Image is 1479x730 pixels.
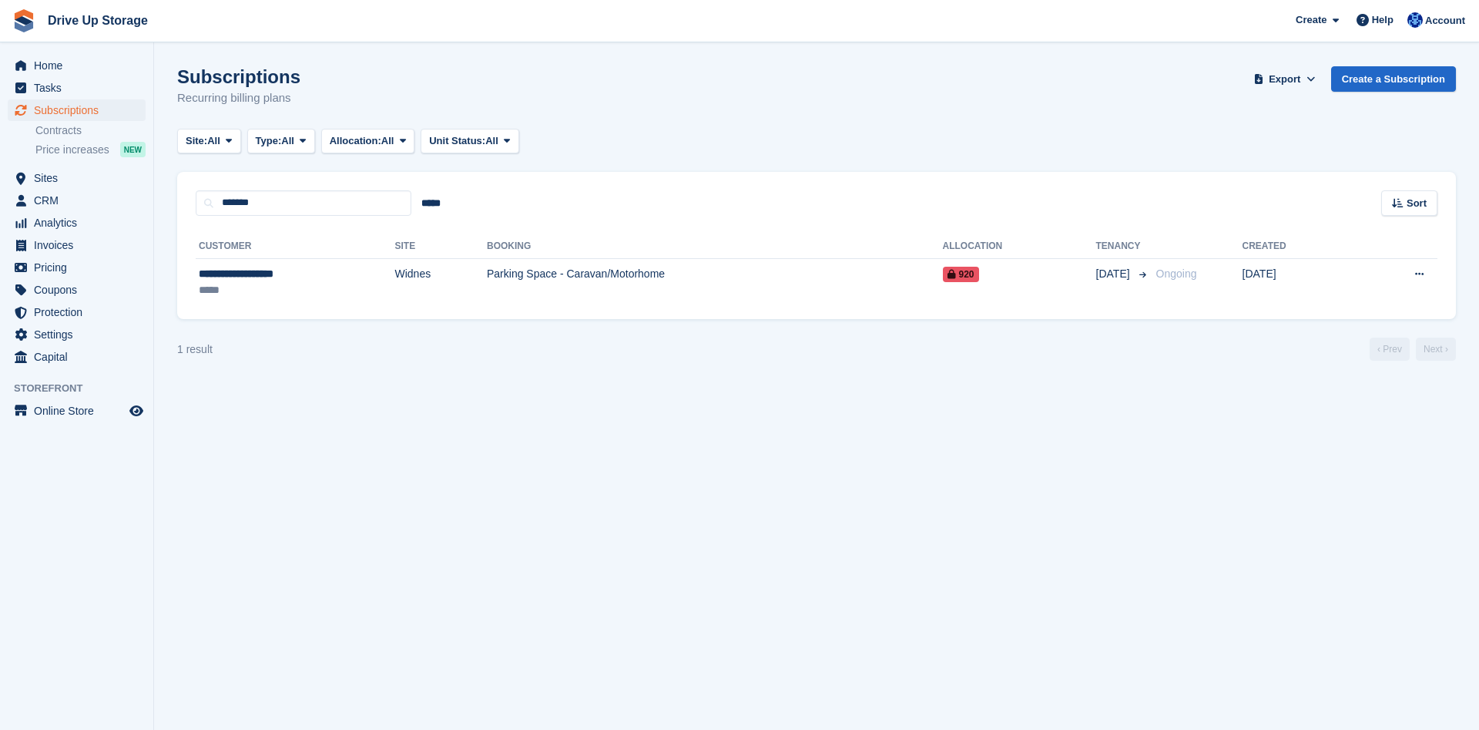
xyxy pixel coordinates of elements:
div: 1 result [177,341,213,358]
a: Next [1416,338,1456,361]
a: menu [8,257,146,278]
span: Analytics [34,212,126,234]
a: Contracts [35,123,146,138]
a: Preview store [127,402,146,420]
a: Price increases NEW [35,141,146,158]
button: Site: All [177,129,241,154]
div: NEW [120,142,146,157]
span: Tasks [34,77,126,99]
span: Settings [34,324,126,345]
span: Export [1269,72,1300,87]
span: Invoices [34,234,126,256]
a: menu [8,55,146,76]
span: Account [1425,13,1465,29]
th: Customer [196,234,395,259]
th: Booking [487,234,943,259]
button: Type: All [247,129,315,154]
a: menu [8,234,146,256]
span: All [485,133,498,149]
a: menu [8,190,146,211]
a: menu [8,167,146,189]
a: menu [8,279,146,301]
a: menu [8,212,146,234]
span: Online Store [34,400,126,422]
a: Previous [1370,338,1410,361]
button: Unit Status: All [421,129,518,154]
span: Protection [34,301,126,323]
a: menu [8,77,146,99]
span: [DATE] [1096,266,1133,282]
span: Ongoing [1156,267,1197,280]
span: Subscriptions [34,99,126,121]
td: [DATE] [1243,258,1355,307]
a: menu [8,99,146,121]
a: menu [8,301,146,323]
button: Allocation: All [321,129,415,154]
img: Widnes Team [1407,12,1423,28]
span: Help [1372,12,1393,28]
span: Coupons [34,279,126,301]
span: CRM [34,190,126,211]
td: Parking Space - Caravan/Motorhome [487,258,943,307]
span: Home [34,55,126,76]
span: Create [1296,12,1326,28]
nav: Page [1367,338,1459,361]
h1: Subscriptions [177,66,300,87]
a: menu [8,346,146,368]
span: Sort [1407,196,1427,211]
a: menu [8,400,146,422]
a: Drive Up Storage [42,8,154,33]
span: Unit Status: [429,133,485,149]
span: Capital [34,346,126,368]
p: Recurring billing plans [177,89,300,107]
th: Site [395,234,487,259]
span: Sites [34,167,126,189]
span: Type: [256,133,282,149]
span: Site: [186,133,207,149]
span: Storefront [14,381,153,396]
span: All [281,133,294,149]
a: menu [8,324,146,345]
th: Tenancy [1096,234,1150,259]
th: Allocation [943,234,1096,259]
img: stora-icon-8386f47178a22dfd0bd8f6a31ec36ba5ce8667c1dd55bd0f319d3a0aa187defe.svg [12,9,35,32]
span: Price increases [35,143,109,157]
span: 920 [943,267,979,282]
span: All [381,133,394,149]
a: Create a Subscription [1331,66,1456,92]
span: Allocation: [330,133,381,149]
th: Created [1243,234,1355,259]
span: All [207,133,220,149]
td: Widnes [395,258,487,307]
button: Export [1251,66,1319,92]
span: Pricing [34,257,126,278]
